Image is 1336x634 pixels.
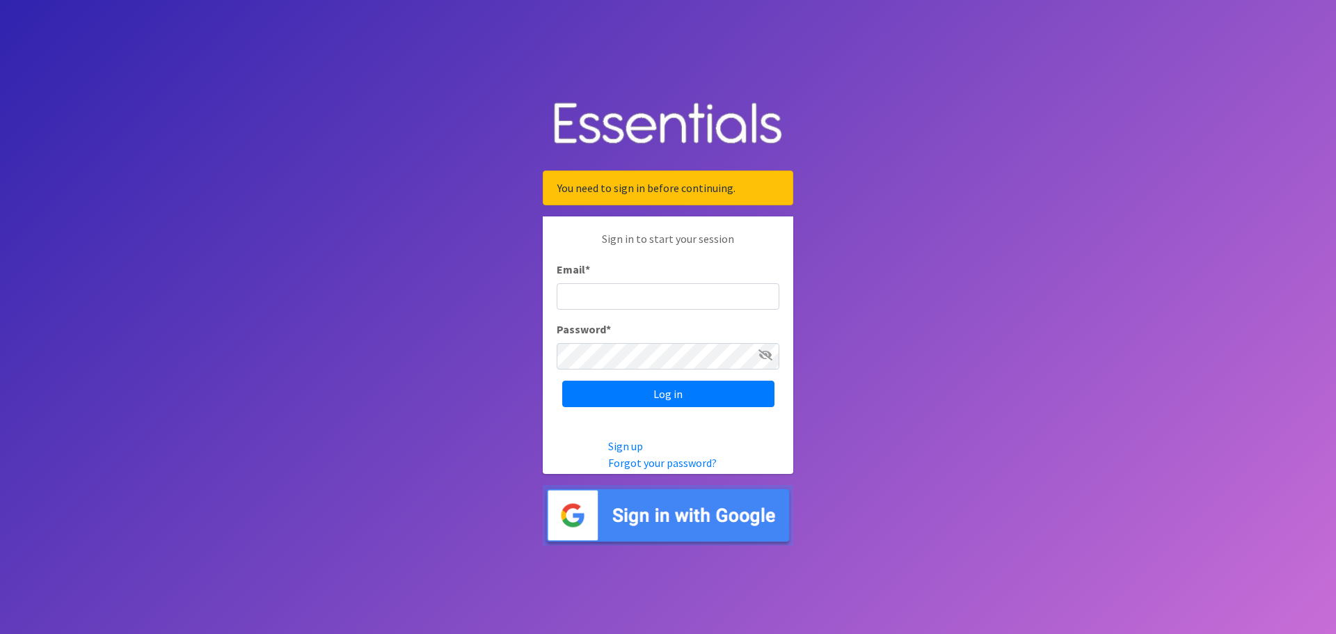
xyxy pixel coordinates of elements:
div: You need to sign in before continuing. [543,171,793,205]
input: Log in [562,381,774,407]
abbr: required [606,322,611,336]
img: Human Essentials [543,88,793,160]
a: Forgot your password? [608,456,717,470]
img: Sign in with Google [543,485,793,546]
abbr: required [585,262,590,276]
p: Sign in to start your session [557,230,779,261]
label: Password [557,321,611,338]
a: Sign up [608,439,643,453]
label: Email [557,261,590,278]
